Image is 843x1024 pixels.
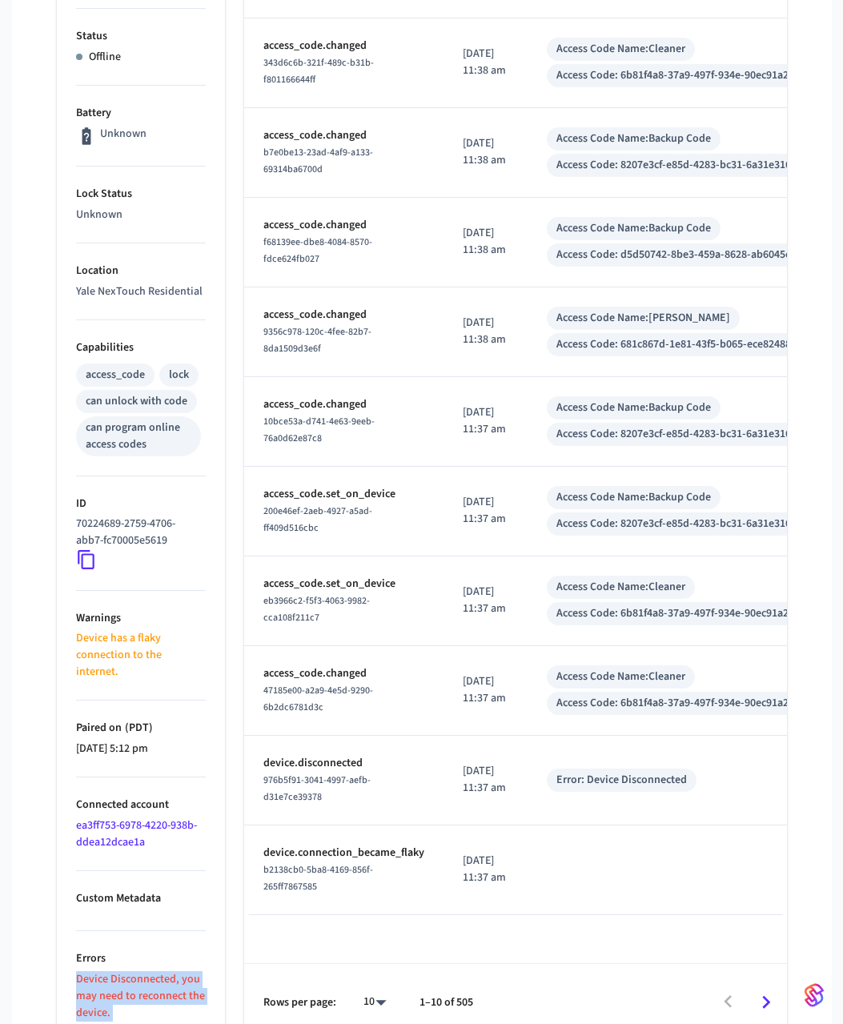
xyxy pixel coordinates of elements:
[76,28,206,45] p: Status
[263,773,371,804] span: 976b5f91-3041-4997-aefb-d31e7ce39378
[76,950,206,967] p: Errors
[76,890,206,907] p: Custom Metadata
[463,135,508,169] p: [DATE] 11:38 am
[263,415,375,445] span: 10bce53a-d741-4e63-9eeb-76a0d62e87c8
[86,420,191,453] div: can program online access codes
[76,186,206,203] p: Lock Status
[463,494,508,528] p: [DATE] 11:37 am
[556,67,810,84] div: Access Code: 6b81f4a8-37a9-497f-934e-90ec91a2e0c4
[263,755,424,772] p: device.disconnected
[263,665,424,682] p: access_code.changed
[263,504,372,535] span: 200e46ef-2aeb-4927-a5ad-ff409d516cbc
[76,817,197,850] a: ea3ff753-6978-4220-938b-ddea12dcae1a
[556,247,819,263] div: Access Code: d5d50742-8be3-459a-8628-ab6045e86814
[556,336,812,353] div: Access Code: 681c867d-1e81-43f5-b065-ece82488c2ce
[556,310,730,327] div: Access Code Name: [PERSON_NAME]
[355,990,394,1014] div: 10
[89,49,121,66] p: Offline
[263,146,373,176] span: b7e0be13-23ad-4af9-a133-69314ba6700d
[463,584,508,617] p: [DATE] 11:37 am
[263,235,372,266] span: f68139ee-dbe8-4084-8570-fdce624fb027
[805,982,824,1008] img: SeamLogoGradient.69752ec5.svg
[122,720,153,736] span: ( PDT )
[76,105,206,122] p: Battery
[263,56,374,86] span: 343d6c6b-321f-489c-b31b-f801166644ff
[76,720,206,737] p: Paired on
[76,630,206,681] p: Device has a flaky connection to the internet.
[463,763,508,797] p: [DATE] 11:37 am
[463,404,508,438] p: [DATE] 11:37 am
[263,38,424,54] p: access_code.changed
[76,971,206,1022] p: Device Disconnected, you may need to reconnect the device.
[263,845,424,861] p: device.connection_became_flaky
[263,994,336,1011] p: Rows per page:
[556,605,810,622] div: Access Code: 6b81f4a8-37a9-497f-934e-90ec91a2e0c4
[263,217,424,234] p: access_code.changed
[747,983,785,1021] button: Go to next page
[463,225,508,259] p: [DATE] 11:38 am
[169,367,189,383] div: lock
[463,315,508,348] p: [DATE] 11:38 am
[76,516,199,549] p: 70224689-2759-4706-abb7-fc70005e5619
[76,207,206,223] p: Unknown
[76,797,206,813] p: Connected account
[263,863,373,893] span: b2138cb0-5ba8-4169-856f-265ff7867585
[76,283,206,300] p: Yale NexTouch Residential
[556,41,685,58] div: Access Code Name: Cleaner
[556,131,711,147] div: Access Code Name: Backup Code
[86,367,145,383] div: access_code
[556,579,685,596] div: Access Code Name: Cleaner
[463,853,508,886] p: [DATE] 11:37 am
[463,46,508,79] p: [DATE] 11:38 am
[76,339,206,356] p: Capabilities
[556,669,685,685] div: Access Code Name: Cleaner
[263,307,424,323] p: access_code.changed
[76,610,206,627] p: Warnings
[76,496,206,512] p: ID
[76,263,206,279] p: Location
[263,684,373,714] span: 47185e00-a2a9-4e5d-9290-6b2dc6781d3c
[263,486,424,503] p: access_code.set_on_device
[100,126,147,143] p: Unknown
[263,325,371,355] span: 9356c978-120c-4fee-82b7-8da1509d3e6f
[556,400,711,416] div: Access Code Name: Backup Code
[556,220,711,237] div: Access Code Name: Backup Code
[463,673,508,707] p: [DATE] 11:37 am
[556,695,810,712] div: Access Code: 6b81f4a8-37a9-497f-934e-90ec91a2e0c4
[86,393,187,410] div: can unlock with code
[419,994,473,1011] p: 1–10 of 505
[263,127,424,144] p: access_code.changed
[556,516,813,532] div: Access Code: 8207e3cf-e85d-4283-bc31-6a31e3160bc0
[556,157,813,174] div: Access Code: 8207e3cf-e85d-4283-bc31-6a31e3160bc0
[556,426,813,443] div: Access Code: 8207e3cf-e85d-4283-bc31-6a31e3160bc0
[556,489,711,506] div: Access Code Name: Backup Code
[263,576,424,592] p: access_code.set_on_device
[263,594,370,624] span: eb3966c2-f5f3-4063-9982-cca108f211c7
[76,741,206,757] p: [DATE] 5:12 pm
[556,772,687,789] div: Error: Device Disconnected
[263,396,424,413] p: access_code.changed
